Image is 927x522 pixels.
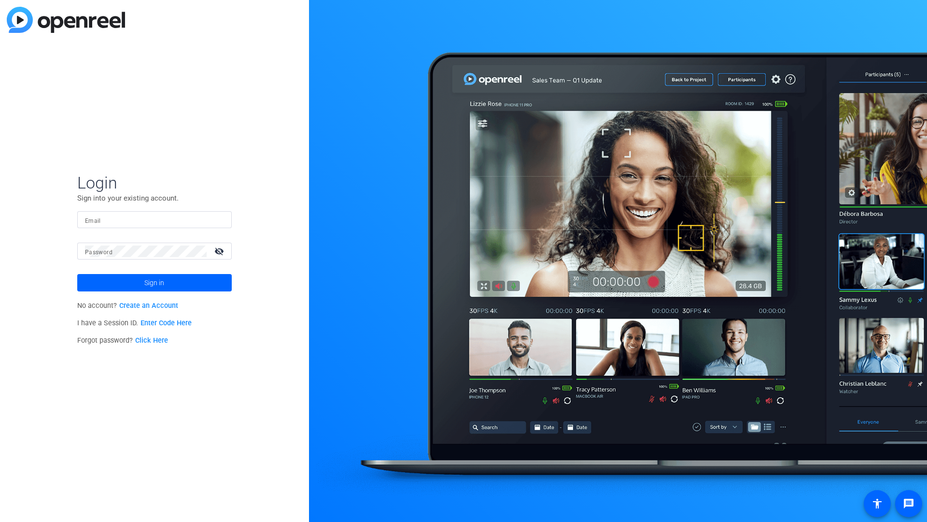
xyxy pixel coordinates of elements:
a: Click Here [135,336,168,345]
input: Enter Email Address [85,214,224,226]
a: Enter Code Here [140,319,192,327]
img: blue-gradient.svg [7,7,125,33]
mat-label: Email [85,217,101,224]
mat-icon: visibility_off [209,244,232,258]
a: Create an Account [119,302,178,310]
span: Login [77,173,232,193]
p: Sign into your existing account. [77,193,232,203]
mat-icon: accessibility [871,498,883,509]
button: Sign in [77,274,232,291]
span: Forgot password? [77,336,168,345]
mat-label: Password [85,249,112,256]
span: No account? [77,302,178,310]
span: I have a Session ID. [77,319,192,327]
span: Sign in [144,271,164,295]
mat-icon: message [903,498,914,509]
